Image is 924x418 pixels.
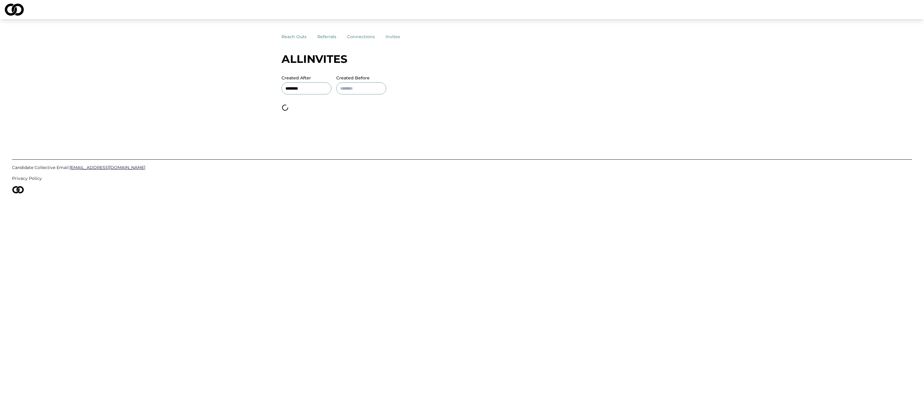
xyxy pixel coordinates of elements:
[386,31,411,42] button: invites
[5,4,24,16] img: logo
[12,164,912,171] a: Candidate Collective Email:[EMAIL_ADDRESS][DOMAIN_NAME]
[317,31,347,42] button: referrals
[347,31,386,42] button: connections
[282,76,331,80] label: Created After
[336,76,386,80] label: Created Before
[12,186,24,193] img: logo
[282,53,642,65] div: All invites
[12,175,912,181] a: Privacy Policy
[282,31,317,42] button: reach outs
[69,165,145,170] span: [EMAIL_ADDRESS][DOMAIN_NAME]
